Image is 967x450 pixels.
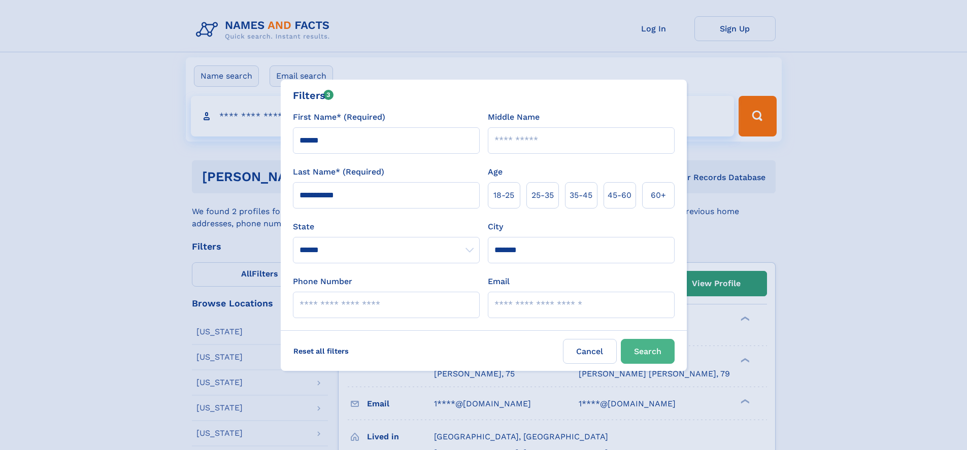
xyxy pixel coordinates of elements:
[293,221,480,233] label: State
[488,275,510,288] label: Email
[621,339,675,364] button: Search
[287,339,355,363] label: Reset all filters
[570,189,592,201] span: 35‑45
[531,189,554,201] span: 25‑35
[293,275,352,288] label: Phone Number
[488,221,503,233] label: City
[293,88,334,103] div: Filters
[293,111,385,123] label: First Name* (Required)
[488,111,540,123] label: Middle Name
[608,189,631,201] span: 45‑60
[493,189,514,201] span: 18‑25
[293,166,384,178] label: Last Name* (Required)
[651,189,666,201] span: 60+
[488,166,503,178] label: Age
[563,339,617,364] label: Cancel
